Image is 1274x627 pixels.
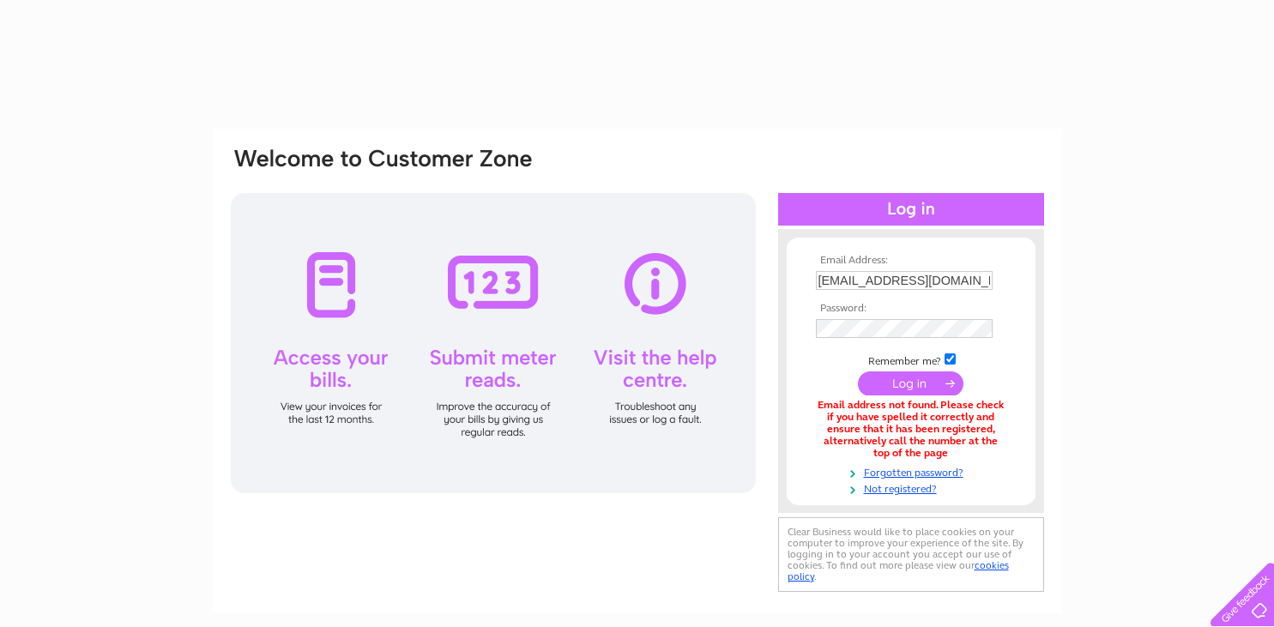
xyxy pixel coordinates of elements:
a: cookies policy [788,559,1009,582]
th: Password: [812,303,1011,315]
input: Submit [858,371,963,395]
a: Not registered? [816,479,1011,496]
div: Clear Business would like to place cookies on your computer to improve your experience of the sit... [778,517,1044,592]
td: Remember me? [812,351,1011,368]
div: Email address not found. Please check if you have spelled it correctly and ensure that it has bee... [816,400,1006,459]
th: Email Address: [812,255,1011,267]
a: Forgotten password? [816,463,1011,479]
